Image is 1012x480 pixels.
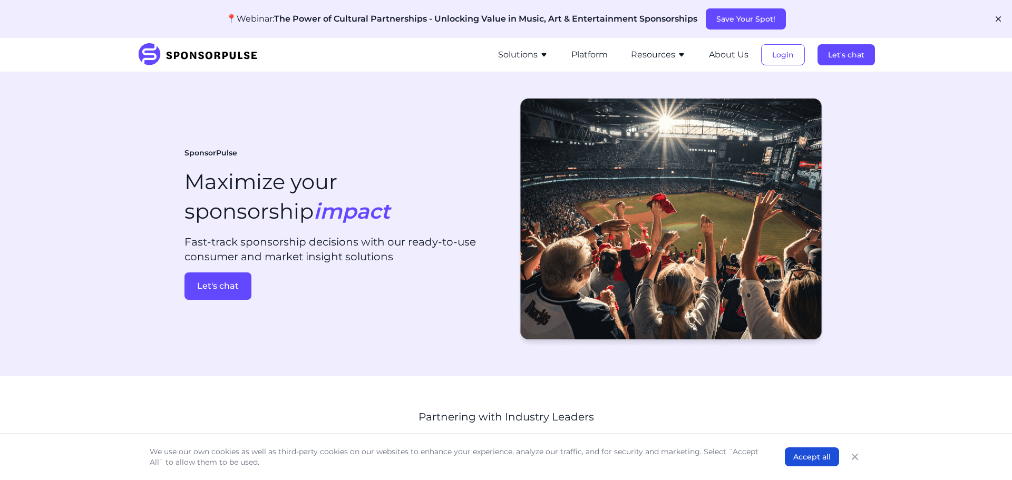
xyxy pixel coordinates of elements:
button: Let's chat [818,44,875,65]
a: Login [761,50,805,60]
p: Fast-track sponsorship decisions with our ready-to-use consumer and market insight solutions [184,234,498,264]
p: We use our own cookies as well as third-party cookies on our websites to enhance your experience,... [150,446,764,467]
i: impact [314,198,390,224]
p: 📍Webinar: [226,13,697,25]
span: SponsorPulse [184,148,237,159]
button: Resources [631,48,686,61]
button: Close [848,449,862,464]
a: Save Your Spot! [706,14,786,24]
span: The Power of Cultural Partnerships - Unlocking Value in Music, Art & Entertainment Sponsorships [274,14,697,24]
button: Let's chat [184,272,251,300]
a: About Us [709,50,748,60]
button: Platform [571,48,608,61]
button: Login [761,44,805,65]
button: Solutions [498,48,548,61]
h1: Maximize your sponsorship [184,167,390,226]
button: About Us [709,48,748,61]
a: Let's chat [818,50,875,60]
a: Let's chat [184,272,498,300]
button: Accept all [785,447,839,466]
a: Platform [571,50,608,60]
p: Partnering with Industry Leaders [265,409,747,424]
button: Save Your Spot! [706,8,786,30]
img: SponsorPulse [137,43,265,66]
